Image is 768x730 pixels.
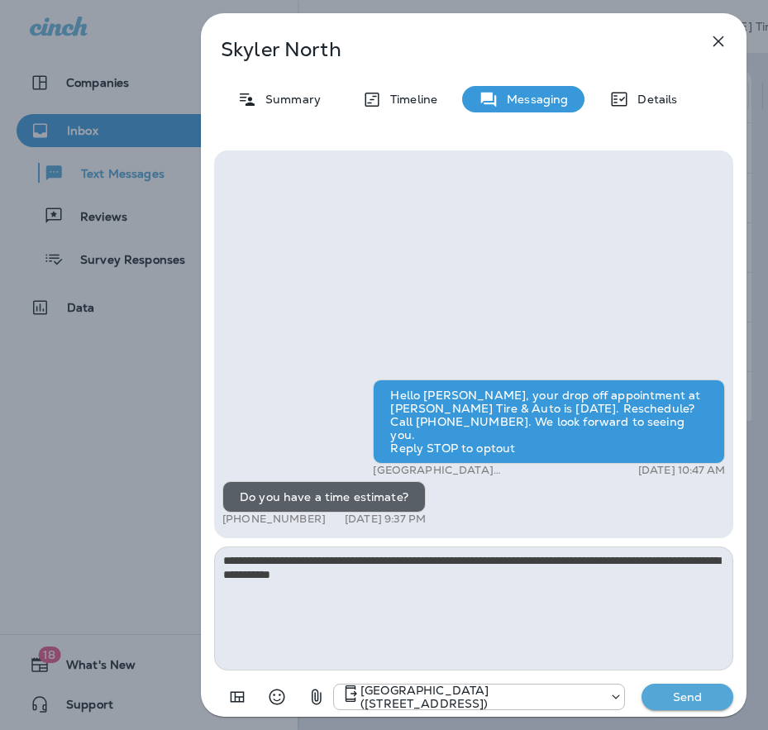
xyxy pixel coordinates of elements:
div: +1 (402) 496-2450 [334,684,624,710]
p: Send [653,689,723,704]
p: Skyler North [221,38,672,61]
p: Timeline [382,93,437,106]
button: Select an emoji [260,680,293,713]
p: [DATE] 9:37 PM [345,513,426,526]
p: [PHONE_NUMBER] [222,513,326,526]
p: [DATE] 10:47 AM [638,464,725,477]
button: Add in a premade template [221,680,254,713]
div: Do you have a time estimate? [222,481,426,513]
p: Summary [257,93,321,106]
p: [GEOGRAPHIC_DATA] ([STREET_ADDRESS]) [360,684,601,710]
button: Send [642,684,733,710]
div: Hello [PERSON_NAME], your drop off appointment at [PERSON_NAME] Tire & Auto is [DATE]. Reschedule... [373,379,725,464]
p: [GEOGRAPHIC_DATA] ([STREET_ADDRESS]) [373,464,584,477]
p: Details [629,93,677,106]
p: Messaging [498,93,568,106]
